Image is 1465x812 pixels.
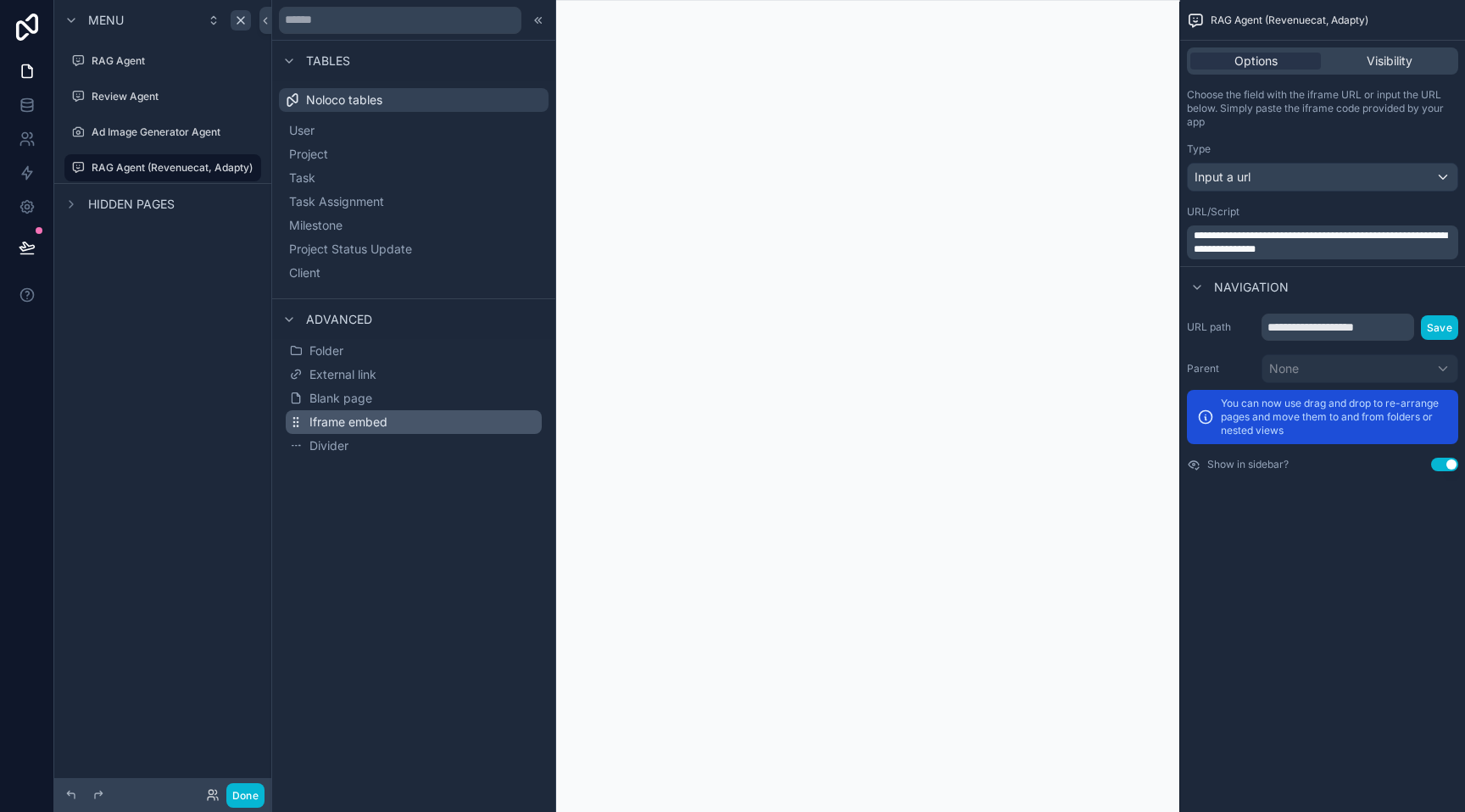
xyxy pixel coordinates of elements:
[1367,53,1412,70] span: Visibility
[1234,53,1278,70] span: Options
[1211,14,1368,27] span: RAG Agent (Revenuecat, Adapty)
[1421,315,1458,340] button: Save
[309,390,372,407] span: Blank page
[306,311,372,328] span: Advanced
[286,434,542,458] button: Divider
[289,217,343,234] span: Milestone
[286,261,542,285] button: Client
[306,53,350,70] span: Tables
[64,47,261,75] a: RAG Agent
[1187,320,1255,334] label: URL path
[1187,205,1239,219] label: URL/Script
[286,166,542,190] button: Task
[1269,360,1299,377] span: None
[286,119,542,142] button: User
[64,154,261,181] a: RAG Agent (Revenuecat, Adapty)
[92,161,253,175] label: RAG Agent (Revenuecat, Adapty)
[309,342,343,359] span: Folder
[286,142,542,166] button: Project
[289,122,315,139] span: User
[226,783,265,808] button: Done
[289,264,320,281] span: Client
[286,190,542,214] button: Task Assignment
[286,410,542,434] button: Iframe embed
[64,119,261,146] a: Ad Image Generator Agent
[1207,458,1289,471] label: Show in sidebar?
[306,92,382,108] span: Noloco tables
[1187,88,1458,129] p: Choose the field with the iframe URL or input the URL below. Simply paste the iframe code provide...
[92,54,258,68] label: RAG Agent
[92,90,258,103] label: Review Agent
[309,437,348,454] span: Divider
[1214,279,1289,296] span: Navigation
[1187,362,1255,375] label: Parent
[92,125,258,139] label: Ad Image Generator Agent
[286,237,542,261] button: Project Status Update
[309,366,376,383] span: External link
[286,387,542,410] button: Blank page
[88,196,175,213] span: Hidden pages
[1187,142,1211,156] label: Type
[289,170,315,186] span: Task
[1187,163,1458,192] button: Input a url
[88,12,124,29] span: Menu
[289,193,384,210] span: Task Assignment
[1262,354,1458,383] button: None
[1187,225,1458,259] div: scrollable content
[1221,397,1448,437] p: You can now use drag and drop to re-arrange pages and move them to and from folders or nested views
[1195,169,1251,186] span: Input a url
[309,414,387,431] span: Iframe embed
[286,339,542,363] button: Folder
[286,363,542,387] button: External link
[289,241,412,258] span: Project Status Update
[289,146,328,163] span: Project
[286,214,542,237] button: Milestone
[64,83,261,110] a: Review Agent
